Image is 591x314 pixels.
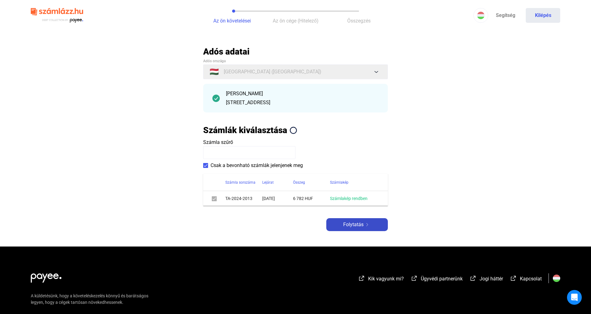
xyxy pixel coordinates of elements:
button: Kilépés [526,8,560,23]
a: Számlakép rendben [330,196,368,201]
span: Számla szűrő [203,139,233,145]
span: Kapcsolat [520,276,542,282]
span: Összegzés [347,18,371,24]
a: external-link-whiteJogi háttér [469,277,503,283]
a: external-link-whiteÜgyvédi partnerünk [411,277,463,283]
button: HU [473,8,488,23]
h2: Adós adatai [203,46,388,57]
div: Számla sorszáma [225,179,262,186]
div: Számlakép [330,179,348,186]
img: HU.svg [553,275,560,282]
span: Jogi háttér [480,276,503,282]
img: external-link-white [469,275,477,281]
span: Csak a bevonható számlák jelenjenek meg [211,162,303,169]
span: Az ön cége (Hitelező) [273,18,319,24]
a: Segítség [488,8,523,23]
span: Az ön követelései [213,18,251,24]
img: external-link-white [411,275,418,281]
div: Számlakép [330,179,380,186]
div: [PERSON_NAME] [226,90,379,97]
td: [DATE] [262,191,293,206]
img: arrow-right-white [364,223,371,226]
div: Számla sorszáma [225,179,255,186]
div: Lejárat [262,179,274,186]
td: TA-2024-2013 [225,191,262,206]
span: Folytatás [343,221,364,228]
span: 🇭🇺 [210,68,219,75]
img: szamlazzhu-logo [31,6,83,26]
img: checkmark-darker-green-circle [212,95,220,102]
div: [STREET_ADDRESS] [226,99,379,106]
span: [GEOGRAPHIC_DATA] ([GEOGRAPHIC_DATA]) [224,68,321,75]
div: Összeg [293,179,305,186]
div: Open Intercom Messenger [567,290,582,305]
button: 🇭🇺[GEOGRAPHIC_DATA] ([GEOGRAPHIC_DATA]) [203,64,388,79]
img: HU [477,12,484,19]
span: Adós országa [203,59,226,63]
td: 6 782 HUF [293,191,330,206]
a: external-link-whiteKapcsolat [510,277,542,283]
h2: Számlák kiválasztása [203,125,287,136]
img: external-link-white [510,275,517,281]
span: Kik vagyunk mi? [368,276,404,282]
div: Lejárat [262,179,293,186]
div: Összeg [293,179,330,186]
img: external-link-white [358,275,365,281]
button: Folytatásarrow-right-white [326,218,388,231]
img: white-payee-white-dot.svg [31,270,62,283]
a: external-link-whiteKik vagyunk mi? [358,277,404,283]
span: Ügyvédi partnerünk [421,276,463,282]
